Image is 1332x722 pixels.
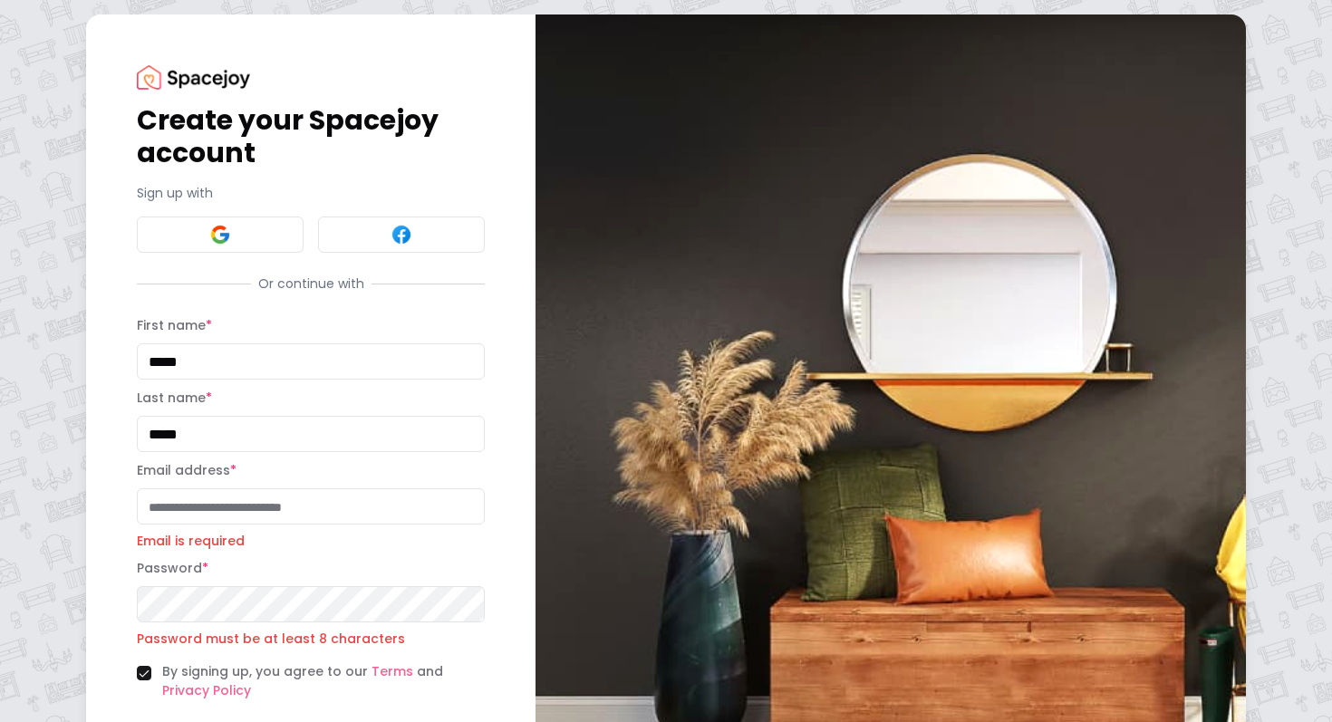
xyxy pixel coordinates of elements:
h1: Create your Spacejoy account [137,104,485,169]
img: Google signin [209,224,231,245]
label: Email address [137,461,236,479]
span: Or continue with [251,274,372,293]
p: Email is required [137,532,485,550]
p: Password must be at least 8 characters [137,630,485,648]
p: Sign up with [137,184,485,202]
label: First name [137,316,212,334]
label: By signing up, you agree to our and [162,662,485,700]
label: Password [137,559,208,577]
img: Facebook signin [391,224,412,245]
a: Privacy Policy [162,681,251,699]
a: Terms [372,662,413,680]
label: Last name [137,389,212,407]
img: Spacejoy Logo [137,65,250,90]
